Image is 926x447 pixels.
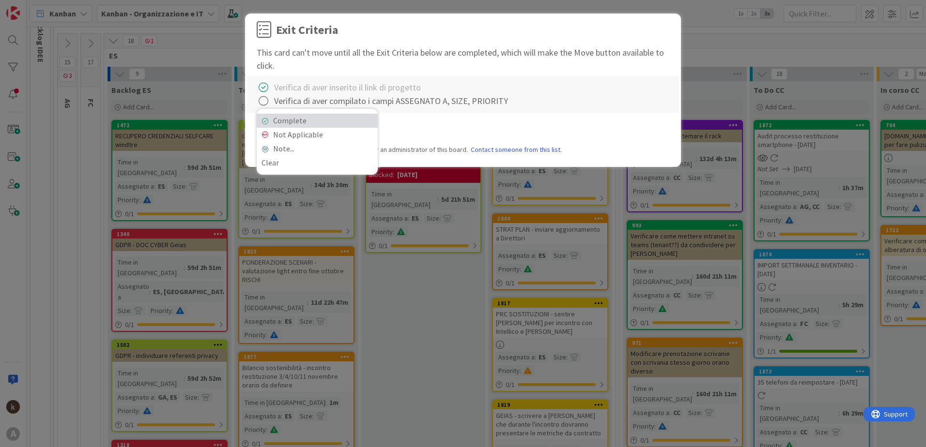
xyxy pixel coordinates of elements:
a: Note... [257,142,378,156]
span: Support [20,1,44,13]
div: Exit Criteria [276,21,338,39]
a: Clear [257,156,378,170]
div: Verifica di aver compilato i campi ASSEGNATO A, SIZE, PRIORITY [274,94,508,107]
a: Complete [257,114,378,128]
div: This card can't move until all the Exit Criteria below are completed, which will make the Move bu... [257,46,669,72]
a: Not Applicable [257,128,378,142]
div: Note: Exit Criteria is a board setting set by an administrator of this board. [257,145,669,155]
a: Contact someone from this list. [471,145,562,155]
div: Verifica di aver inserito il link di progetto [274,81,421,94]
